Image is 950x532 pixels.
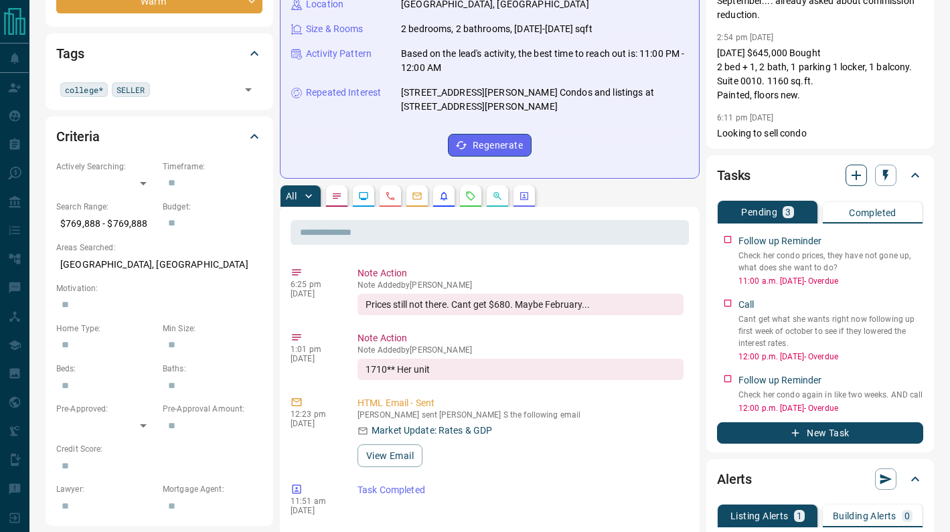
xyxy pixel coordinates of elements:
p: Follow up Reminder [738,234,821,248]
svg: Agent Actions [519,191,530,201]
div: Criteria [56,120,262,153]
button: Open [239,80,258,99]
button: New Task [717,422,923,444]
p: Timeframe: [163,161,262,173]
h2: Alerts [717,468,752,490]
p: [DATE] [291,419,337,428]
svg: Calls [385,191,396,201]
p: Note Added by [PERSON_NAME] [358,345,684,355]
p: Pre-Approval Amount: [163,403,262,415]
div: 1710** Her unit [358,359,684,380]
p: [DATE] [291,506,337,515]
p: 6:11 pm [DATE] [717,113,774,122]
p: 12:00 p.m. [DATE] - Overdue [738,402,923,414]
p: Note Action [358,331,684,345]
p: 2 bedrooms, 2 bathrooms, [DATE]-[DATE] sqft [401,22,592,36]
p: Cant get what she wants right now following up first week of october to see if they lowered the i... [738,313,923,349]
p: [DATE] $645,000 Bought 2 bed + 1, 2 bath, 1 parking 1 locker, 1 balcony. Suite 0010. 1160 sq.ft. ... [717,46,923,102]
p: Task Completed [358,483,684,497]
p: 11:51 am [291,497,337,506]
span: SELLER [116,83,145,96]
button: View Email [358,444,422,467]
div: Prices still not there. Cant get $680. Maybe February... [358,294,684,315]
p: Mortgage Agent: [163,483,262,495]
svg: Emails [412,191,422,201]
p: Follow up Reminder [738,373,821,387]
p: Repeated Interest [306,86,381,100]
p: Looking to sell condo Currently lives at [PERSON_NAME][GEOGRAPHIC_DATA] Condos -- [STREET_ADDRESS... [717,126,923,281]
p: Pre-Approved: [56,403,156,415]
p: Lawyer: [56,483,156,495]
p: Check her condo prices, they have not gone up, what does she want to do? [738,250,923,274]
p: Completed [849,208,896,217]
p: [DATE] [291,354,337,363]
p: Actively Searching: [56,161,156,173]
p: HTML Email - Sent [358,396,684,410]
p: 6:25 pm [291,280,337,289]
p: Motivation: [56,282,262,294]
svg: Opportunities [492,191,503,201]
p: [STREET_ADDRESS][PERSON_NAME] Condos and listings at [STREET_ADDRESS][PERSON_NAME] [401,86,688,114]
p: Min Size: [163,323,262,335]
span: college* [65,83,103,96]
p: Home Type: [56,323,156,335]
p: Listing Alerts [730,511,789,521]
p: 11:00 a.m. [DATE] - Overdue [738,275,923,287]
svg: Listing Alerts [439,191,449,201]
p: $769,888 - $769,888 [56,213,156,235]
div: Tags [56,37,262,70]
h2: Tags [56,43,84,64]
p: Beds: [56,363,156,375]
p: 1 [797,511,802,521]
p: Market Update: Rates & GDP [372,424,492,438]
p: Note Added by [PERSON_NAME] [358,280,684,290]
h2: Criteria [56,126,100,147]
p: Credit Score: [56,443,262,455]
p: Size & Rooms [306,22,364,36]
h2: Tasks [717,165,750,186]
p: Building Alerts [833,511,896,521]
div: Alerts [717,463,923,495]
svg: Requests [465,191,476,201]
p: Check her condo again in like two weeks. AND call [738,389,923,401]
p: [PERSON_NAME] sent [PERSON_NAME] S the following email [358,410,684,420]
p: [DATE] [291,289,337,298]
p: Budget: [163,201,262,213]
p: 12:00 p.m. [DATE] - Overdue [738,351,923,363]
p: Baths: [163,363,262,375]
p: Call [738,298,755,312]
p: 12:23 pm [291,410,337,419]
p: Activity Pattern [306,47,372,61]
p: Note Action [358,266,684,280]
div: Tasks [717,159,923,191]
p: 0 [904,511,910,521]
button: Regenerate [448,134,532,157]
p: All [286,191,297,201]
p: Areas Searched: [56,242,262,254]
p: Search Range: [56,201,156,213]
p: 3 [785,207,791,217]
svg: Lead Browsing Activity [358,191,369,201]
svg: Notes [331,191,342,201]
p: [GEOGRAPHIC_DATA], [GEOGRAPHIC_DATA] [56,254,262,276]
p: Pending [741,207,777,217]
p: 1:01 pm [291,345,337,354]
p: 2:54 pm [DATE] [717,33,774,42]
p: Based on the lead's activity, the best time to reach out is: 11:00 PM - 12:00 AM [401,47,688,75]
